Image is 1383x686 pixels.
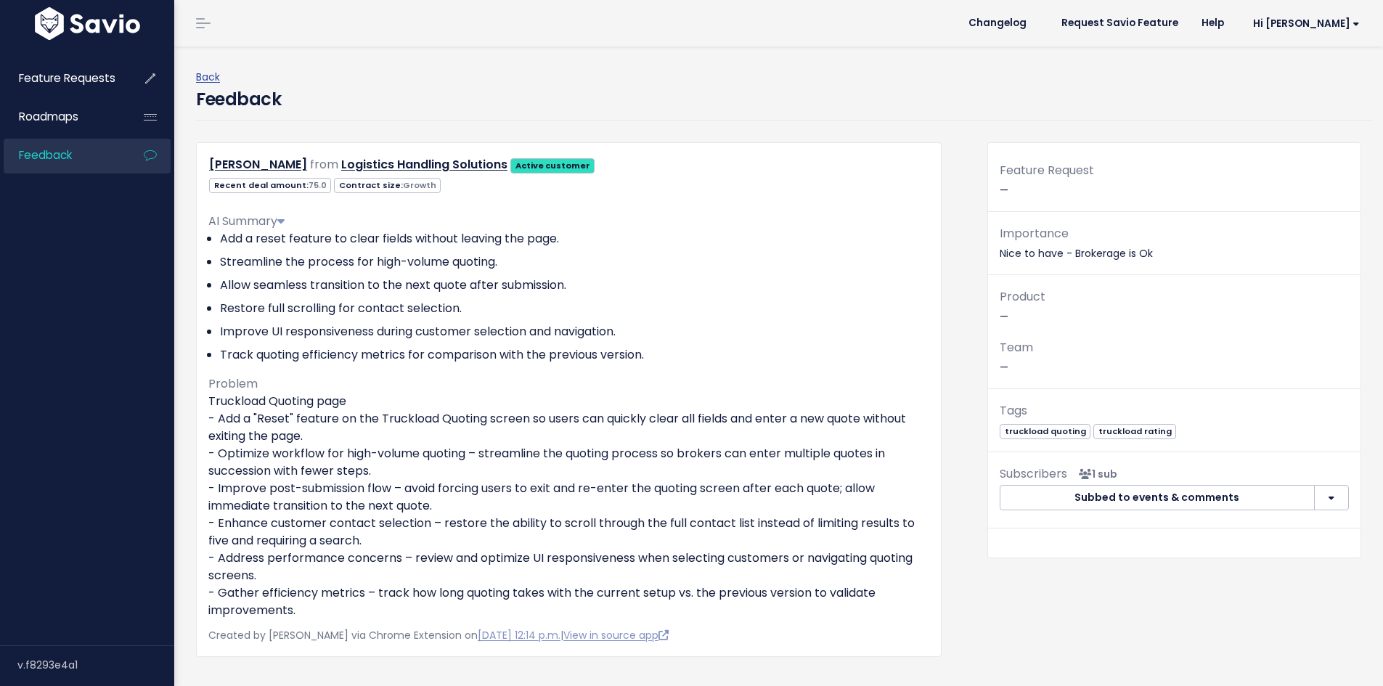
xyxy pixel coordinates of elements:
a: Back [196,70,220,84]
li: Add a reset feature to clear fields without leaving the page. [220,230,929,248]
a: [PERSON_NAME] [209,156,307,173]
span: Growth [403,179,436,191]
a: View in source app [563,628,669,642]
a: Help [1190,12,1236,34]
li: Allow seamless transition to the next quote after submission. [220,277,929,294]
span: Feedback [19,147,72,163]
p: Truckload Quoting page - Add a "Reset" feature on the Truckload Quoting screen so users can quick... [208,393,929,619]
span: Team [1000,339,1033,356]
img: logo-white.9d6f32f41409.svg [31,7,144,40]
span: Roadmaps [19,109,78,124]
span: Problem [208,375,258,392]
p: Nice to have - Brokerage is Ok [1000,224,1349,263]
a: Feedback [4,139,121,172]
a: [DATE] 12:14 p.m. [478,628,560,642]
a: Hi [PERSON_NAME] [1236,12,1371,35]
div: v.f8293e4a1 [17,646,174,684]
li: Streamline the process for high-volume quoting. [220,253,929,271]
span: Importance [1000,225,1069,242]
p: — [1000,287,1349,326]
span: Subscribers [1000,465,1067,482]
span: Recent deal amount: [209,178,331,193]
span: AI Summary [208,213,285,229]
span: Contract size: [334,178,441,193]
span: Tags [1000,402,1027,419]
span: truckload quoting [1000,424,1090,439]
a: truckload quoting [1000,423,1090,438]
span: Hi [PERSON_NAME] [1253,18,1360,29]
li: Restore full scrolling for contact selection. [220,300,929,317]
span: from [310,156,338,173]
span: truckload rating [1093,424,1176,439]
h4: Feedback [196,86,281,113]
p: — [1000,338,1349,377]
li: Improve UI responsiveness during customer selection and navigation. [220,323,929,340]
a: Feature Requests [4,62,121,95]
button: Subbed to events & comments [1000,485,1315,511]
a: Logistics Handling Solutions [341,156,507,173]
a: truckload rating [1093,423,1176,438]
span: 75.0 [309,179,327,191]
li: Track quoting efficiency metrics for comparison with the previous version. [220,346,929,364]
span: Changelog [968,18,1027,28]
a: Roadmaps [4,100,121,134]
div: — [988,160,1360,212]
span: Product [1000,288,1045,305]
span: <p><strong>Subscribers</strong><br><br> - Angie Prada<br> </p> [1073,467,1117,481]
strong: Active customer [515,160,590,171]
span: Feature Requests [19,70,115,86]
span: Feature Request [1000,162,1094,179]
a: Request Savio Feature [1050,12,1190,34]
span: Created by [PERSON_NAME] via Chrome Extension on | [208,628,669,642]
